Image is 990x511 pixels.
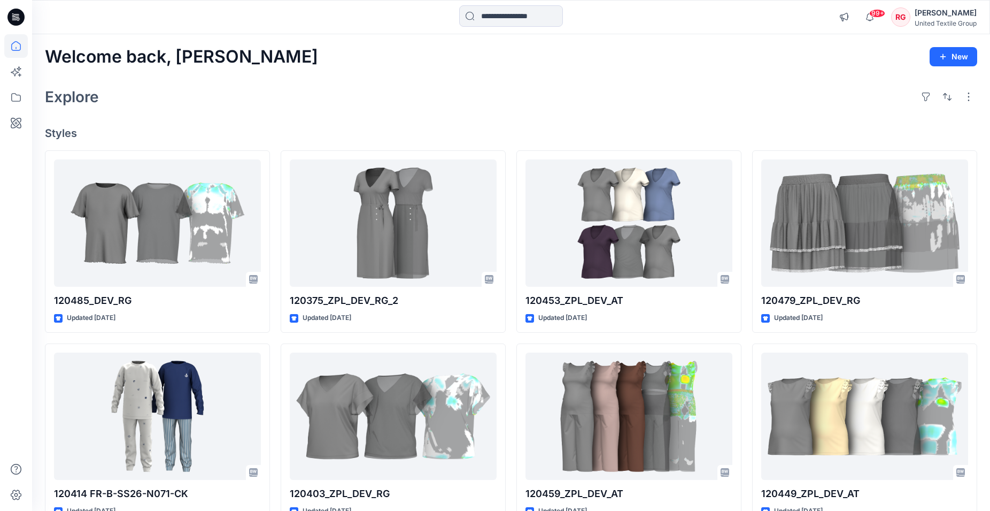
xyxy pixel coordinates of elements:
p: Updated [DATE] [774,312,823,324]
p: 120414 FR-B-SS26-N071-CK [54,486,261,501]
p: 120375_ZPL_DEV_RG_2 [290,293,497,308]
p: 120453_ZPL_DEV_AT [525,293,732,308]
p: 120479_ZPL_DEV_RG [761,293,968,308]
p: 120459_ZPL_DEV_AT [525,486,732,501]
a: 120403_ZPL_DEV_RG [290,353,497,481]
p: Updated [DATE] [67,312,115,324]
a: 120453_ZPL_DEV_AT [525,159,732,287]
p: 120449_ZPL_DEV_AT [761,486,968,501]
h2: Explore [45,88,99,105]
p: Updated [DATE] [538,312,587,324]
button: New [930,47,977,66]
p: Updated [DATE] [303,312,351,324]
span: 99+ [869,9,885,18]
a: 120485_DEV_RG [54,159,261,287]
div: RG [891,7,910,27]
a: 120449_ZPL_DEV_AT [761,353,968,481]
div: [PERSON_NAME] [915,6,977,19]
a: 120459_ZPL_DEV_AT [525,353,732,481]
h4: Styles [45,127,977,140]
p: 120485_DEV_RG [54,293,261,308]
a: 120375_ZPL_DEV_RG_2 [290,159,497,287]
a: 120414 FR-B-SS26-N071-CK [54,353,261,481]
a: 120479_ZPL_DEV_RG [761,159,968,287]
div: United Textile Group [915,19,977,27]
h2: Welcome back, [PERSON_NAME] [45,47,318,67]
p: 120403_ZPL_DEV_RG [290,486,497,501]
